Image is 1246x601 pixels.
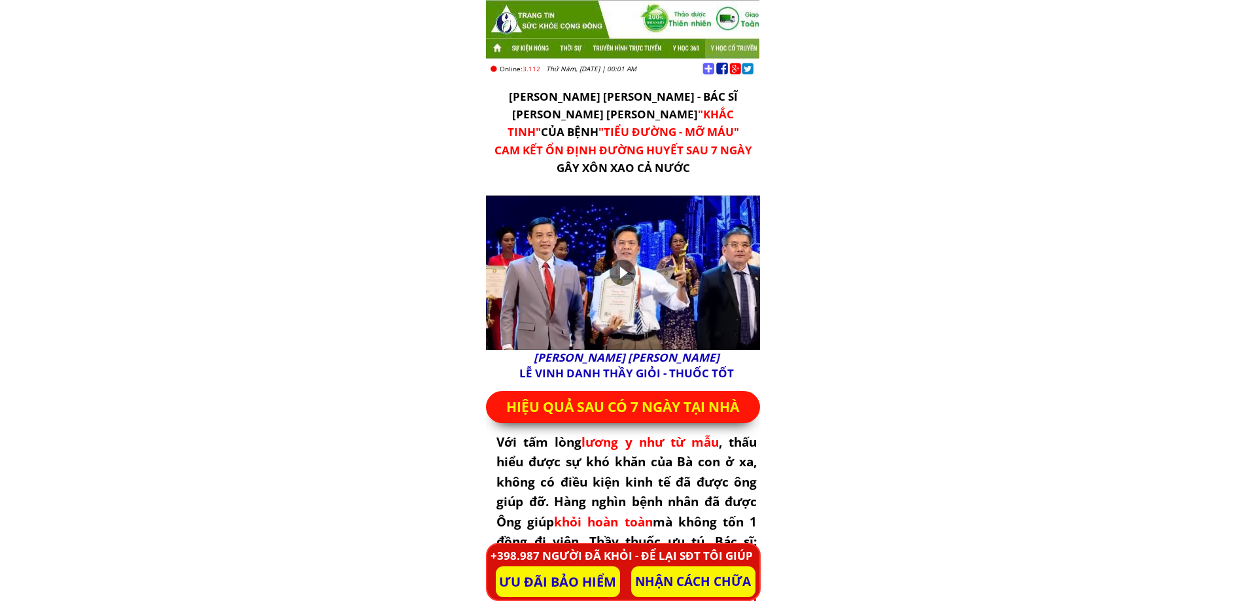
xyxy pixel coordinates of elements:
p: NHẬN CÁCH CHỮA [631,566,755,597]
h3: [PERSON_NAME] [PERSON_NAME] - BÁC SĨ [PERSON_NAME] [PERSON_NAME] CỦA BỆNH GÂY XÔN XAO CẢ NƯỚC [486,88,761,177]
h2: 3.112 [500,62,546,75]
span: CAM KẾT ỔN ĐỊNH ĐƯỜNG HUYẾT SAU 7 NGÀY [494,143,752,158]
p: ƯU ĐÃI BẢO HIỂM [496,566,620,597]
span: "TIỂU ĐƯỜNG - MỠ MÁU" [598,124,739,139]
span: Online: [500,64,523,73]
span: lương y như từ mẫu [581,434,719,451]
h2: Thứ Năm, [DATE] | 00:01 AM [546,62,671,75]
h3: LỄ VINH DANH THẦY GIỎI - THUỐC TỐT [503,350,751,381]
span: khỏi hoàn toàn [554,513,652,530]
p: HIỆU QUẢ SAU CÓ 7 NGÀY TẠI NHÀ [486,391,760,423]
h3: +398.987 NGƯỜI ĐÃ KHỎI - ĐỂ LẠI SĐT TÔI GIÚP [488,547,755,564]
span: [PERSON_NAME] [PERSON_NAME] [534,350,719,365]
